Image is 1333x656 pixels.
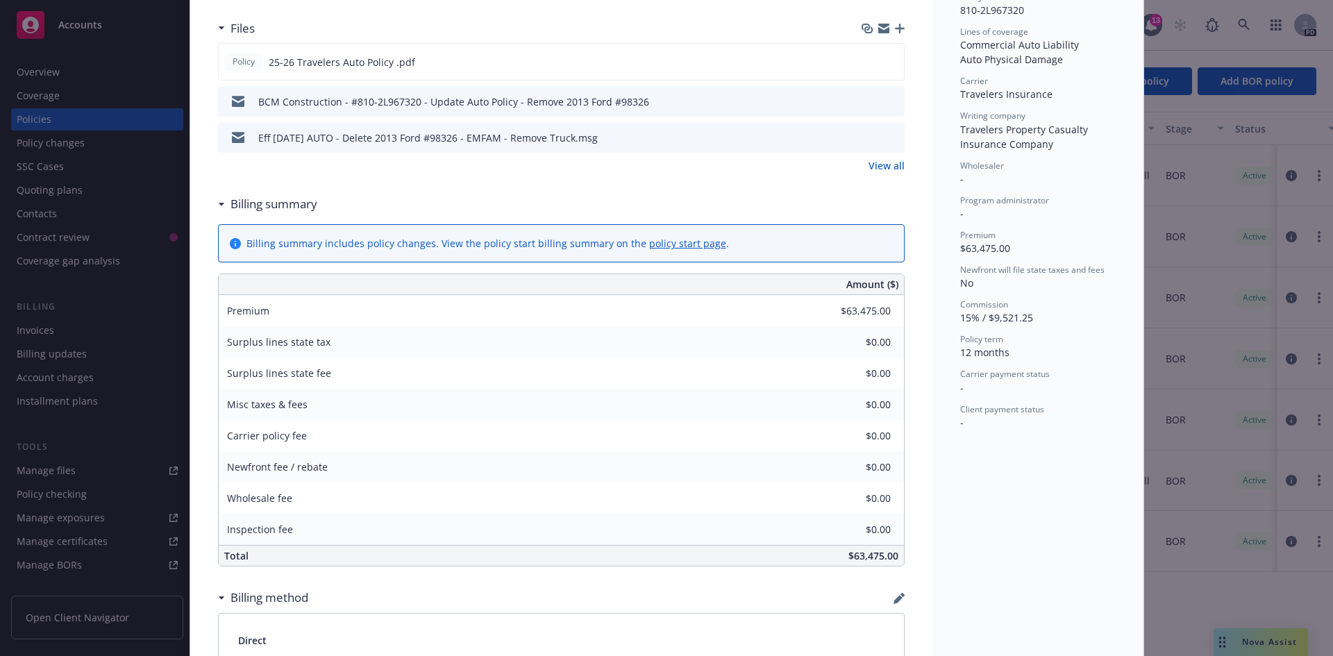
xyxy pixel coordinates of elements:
[960,52,1116,67] div: Auto Physical Damage
[960,333,1003,345] span: Policy term
[649,237,726,250] a: policy start page
[258,94,649,109] div: BCM Construction - #810-2L967320 - Update Auto Policy - Remove 2013 Ford #98326
[960,381,964,394] span: -
[218,589,308,607] div: Billing method
[227,398,308,411] span: Misc taxes & fees
[227,304,269,317] span: Premium
[227,460,328,473] span: Newfront fee / rebate
[848,549,898,562] span: $63,475.00
[960,3,1024,17] span: 810-2L967320
[230,19,255,37] h3: Files
[809,363,899,384] input: 0.00
[246,236,729,251] div: Billing summary includes policy changes. View the policy start billing summary on the .
[218,195,317,213] div: Billing summary
[864,55,875,69] button: download file
[960,242,1010,255] span: $63,475.00
[846,277,898,292] span: Amount ($)
[227,491,292,505] span: Wholesale fee
[960,26,1028,37] span: Lines of coverage
[224,549,249,562] span: Total
[864,131,875,145] button: download file
[809,394,899,415] input: 0.00
[960,403,1044,415] span: Client payment status
[269,55,415,69] span: 25-26 Travelers Auto Policy .pdf
[960,229,996,241] span: Premium
[960,37,1116,52] div: Commercial Auto Liability
[960,87,1053,101] span: Travelers Insurance
[886,55,898,69] button: preview file
[230,195,317,213] h3: Billing summary
[960,172,964,185] span: -
[227,523,293,536] span: Inspection fee
[864,94,875,109] button: download file
[887,131,899,145] button: preview file
[960,264,1105,276] span: Newfront will file state taxes and fees
[960,311,1033,324] span: 15% / $9,521.25
[230,589,308,607] h3: Billing method
[960,110,1025,121] span: Writing company
[960,160,1004,171] span: Wholesaler
[869,158,905,173] a: View all
[809,488,899,509] input: 0.00
[960,416,964,429] span: -
[809,301,899,321] input: 0.00
[218,19,255,37] div: Files
[227,367,331,380] span: Surplus lines state fee
[227,429,307,442] span: Carrier policy fee
[960,298,1008,310] span: Commission
[258,131,598,145] div: Eff [DATE] AUTO - Delete 2013 Ford #98326 - EMFAM - Remove Truck.msg
[960,368,1050,380] span: Carrier payment status
[809,457,899,478] input: 0.00
[960,346,1009,359] span: 12 months
[230,56,258,68] span: Policy
[960,123,1091,151] span: Travelers Property Casualty Insurance Company
[960,207,964,220] span: -
[227,335,330,348] span: Surplus lines state tax
[809,426,899,446] input: 0.00
[960,276,973,289] span: No
[887,94,899,109] button: preview file
[809,332,899,353] input: 0.00
[809,519,899,540] input: 0.00
[960,194,1049,206] span: Program administrator
[960,75,988,87] span: Carrier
